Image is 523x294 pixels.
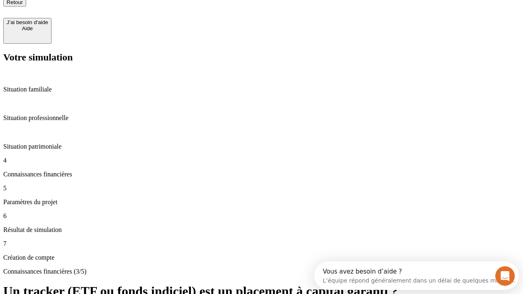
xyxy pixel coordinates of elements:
p: Création de compte [3,254,520,261]
p: 4 [3,157,520,164]
p: Connaissances financières (3/5) [3,268,520,275]
div: L’équipe répond généralement dans un délai de quelques minutes. [9,13,201,22]
h2: Votre simulation [3,52,520,63]
button: J’ai besoin d'aideAide [3,18,51,44]
p: Situation familiale [3,86,520,93]
div: J’ai besoin d'aide [7,19,48,25]
p: Résultat de simulation [3,226,520,234]
iframe: Intercom live chat discovery launcher [314,261,519,290]
p: 7 [3,240,520,247]
p: Connaissances financières [3,171,520,178]
div: Ouvrir le Messenger Intercom [3,3,225,26]
iframe: Intercom live chat [495,266,515,286]
p: 6 [3,212,520,220]
p: 5 [3,185,520,192]
p: Paramètres du projet [3,198,520,206]
div: Vous avez besoin d’aide ? [9,7,201,13]
p: Situation patrimoniale [3,143,520,150]
div: Aide [7,25,48,31]
p: Situation professionnelle [3,114,520,122]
